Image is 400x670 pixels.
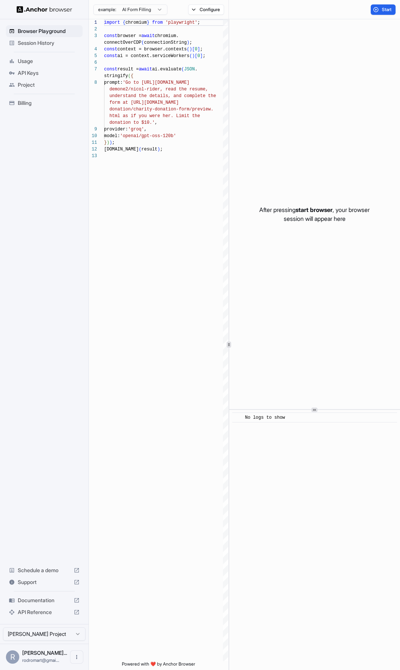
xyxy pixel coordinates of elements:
span: ) [192,53,195,59]
span: } [147,20,149,25]
div: 2 [89,26,97,33]
span: ; [197,20,200,25]
div: Schedule a demo [6,564,83,576]
div: Support [6,576,83,588]
span: } [104,140,107,145]
div: 6 [89,59,97,66]
span: understand the details, and complete the [109,93,216,99]
div: Session History [6,37,83,49]
span: 'Go to [URL][DOMAIN_NAME] [123,80,189,85]
span: chromium. [155,33,179,39]
span: [ [195,53,197,59]
div: 4 [89,46,97,53]
span: ) [189,47,192,52]
span: start browser [296,206,333,213]
div: API Reference [6,606,83,618]
span: donation to $10.' [109,120,154,125]
span: browser = [117,33,141,39]
button: Start [371,4,396,15]
div: 11 [89,139,97,146]
span: ; [203,53,205,59]
div: Documentation [6,594,83,606]
span: 0 [195,47,197,52]
span: ( [128,73,131,79]
span: ​ [236,414,240,421]
span: 0 [197,53,200,59]
span: { [123,20,125,25]
span: , [144,127,147,132]
div: 5 [89,53,97,59]
div: Browser Playground [6,25,83,37]
span: prompt: [104,80,123,85]
span: Powered with ❤️ by Anchor Browser [122,661,195,670]
span: form at [URL][DOMAIN_NAME] [109,100,179,105]
span: ( [189,53,192,59]
span: ) [187,40,189,45]
span: JSON [184,67,195,72]
span: Start [382,7,392,13]
span: Project [18,81,80,89]
div: API Keys [6,67,83,79]
span: Billing [18,99,80,107]
span: ai.evaluate [152,67,181,72]
span: Session History [18,39,80,47]
span: Usage [18,57,80,65]
span: ; [112,140,115,145]
div: Usage [6,55,83,67]
div: 13 [89,153,97,159]
span: from [152,20,163,25]
span: Documentation [18,597,71,604]
span: chromium [126,20,147,25]
span: ; [189,40,192,45]
span: . [195,67,197,72]
span: ; [160,147,163,152]
span: ] [200,53,203,59]
span: ; [200,47,203,52]
span: await [141,33,155,39]
span: ) [107,140,109,145]
span: ) [109,140,112,145]
button: Open menu [70,650,83,664]
span: ( [141,40,144,45]
span: const [104,47,117,52]
div: 7 [89,66,97,73]
span: 'playwright' [166,20,197,25]
div: 8 [89,79,97,86]
span: [DOMAIN_NAME] [104,147,139,152]
div: R [6,650,19,664]
span: 'groq' [128,127,144,132]
span: import [104,20,120,25]
span: context = browser.contexts [117,47,187,52]
span: Support [18,578,71,586]
span: ( [187,47,189,52]
span: API Keys [18,69,80,77]
span: await [139,67,152,72]
span: provider: [104,127,128,132]
span: const [104,33,117,39]
span: No logs to show [245,415,285,420]
div: 9 [89,126,97,133]
span: connectOverCDP [104,40,141,45]
span: ai = context.serviceWorkers [117,53,189,59]
img: Anchor Logo [17,6,72,13]
div: 3 [89,33,97,39]
span: stringify [104,73,128,79]
span: result = [117,67,139,72]
span: ( [181,67,184,72]
span: [ [192,47,195,52]
span: , [155,120,157,125]
span: connectionString [144,40,187,45]
span: example: [98,7,116,13]
span: html as if you were her. Limit the [109,113,200,119]
span: ] [197,47,200,52]
span: ) [157,147,160,152]
div: 1 [89,19,97,26]
span: Browser Playground [18,27,80,35]
p: After pressing , your browser session will appear here [259,205,370,223]
button: Configure [188,4,224,15]
span: ( [139,147,141,152]
span: Schedule a demo [18,567,71,574]
div: 12 [89,146,97,153]
div: Project [6,79,83,91]
span: const [104,67,117,72]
